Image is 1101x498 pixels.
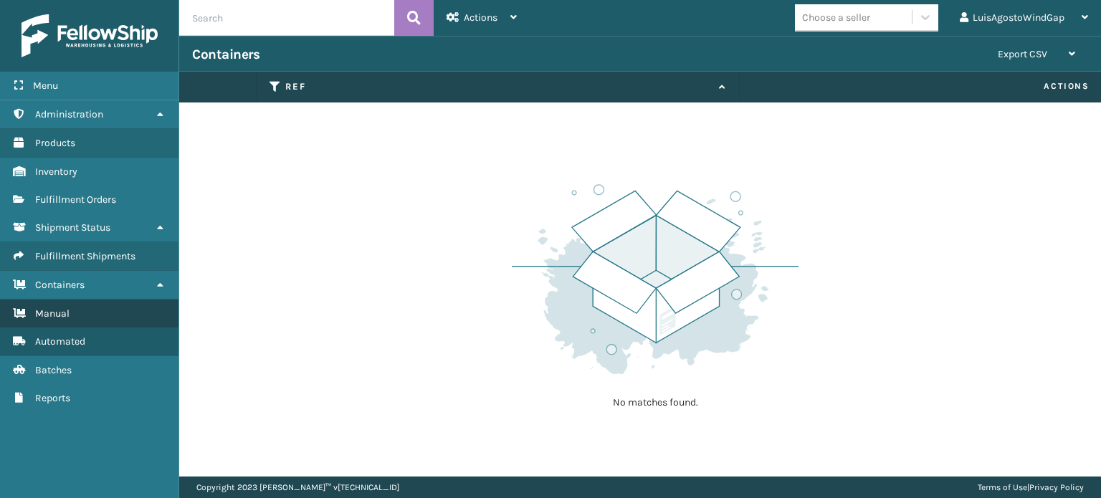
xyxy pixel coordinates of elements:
a: Terms of Use [978,482,1027,492]
span: Manual [35,307,70,320]
span: Fulfillment Shipments [35,250,135,262]
span: Administration [35,108,103,120]
span: Export CSV [998,48,1047,60]
span: Reports [35,392,70,404]
img: logo [22,14,158,57]
span: Inventory [35,166,77,178]
span: Actions [744,75,1098,98]
p: Copyright 2023 [PERSON_NAME]™ v [TECHNICAL_ID] [196,477,399,498]
label: Ref [285,80,712,93]
span: Shipment Status [35,221,110,234]
span: Batches [35,364,72,376]
span: Fulfillment Orders [35,193,116,206]
span: Containers [35,279,85,291]
span: Actions [464,11,497,24]
div: | [978,477,1084,498]
h3: Containers [192,46,259,63]
div: Choose a seller [802,10,870,25]
span: Menu [33,80,58,92]
span: Products [35,137,75,149]
span: Automated [35,335,85,348]
a: Privacy Policy [1029,482,1084,492]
